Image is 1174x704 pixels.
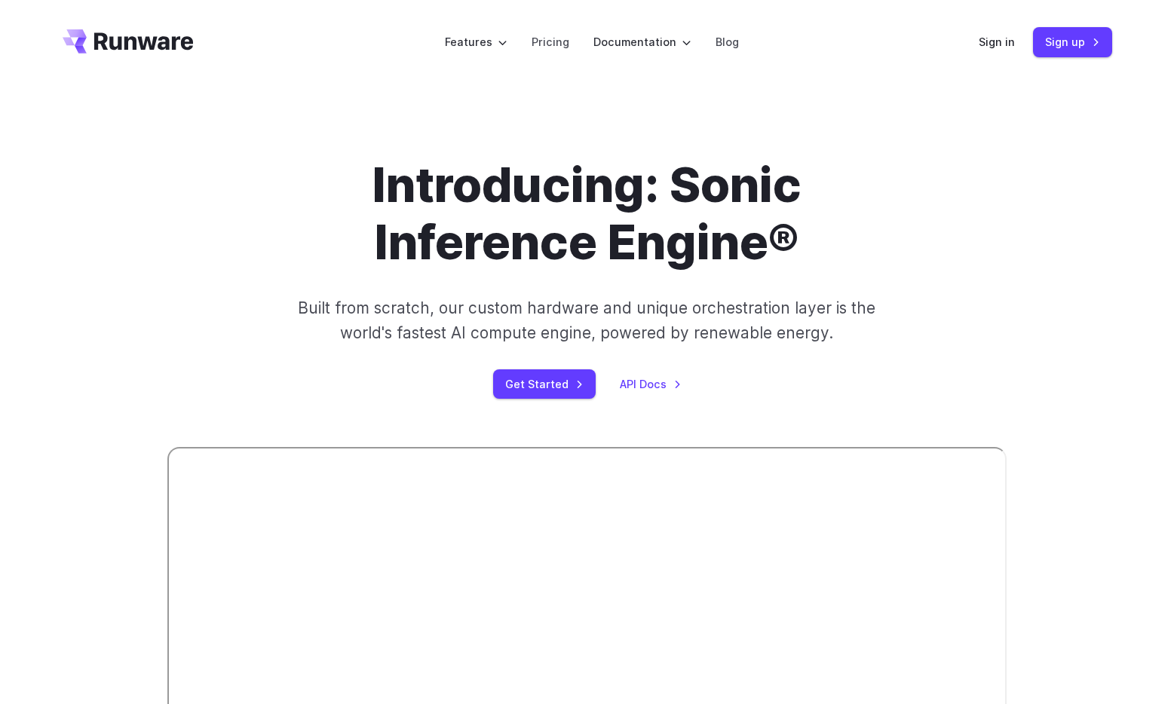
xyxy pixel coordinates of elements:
[493,369,596,399] a: Get Started
[532,33,569,51] a: Pricing
[1033,27,1112,57] a: Sign up
[979,33,1015,51] a: Sign in
[716,33,739,51] a: Blog
[63,29,194,54] a: Go to /
[445,33,507,51] label: Features
[167,157,1007,271] h1: Introducing: Sonic Inference Engine®
[293,295,881,346] p: Built from scratch, our custom hardware and unique orchestration layer is the world's fastest AI ...
[593,33,691,51] label: Documentation
[620,375,682,393] a: API Docs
